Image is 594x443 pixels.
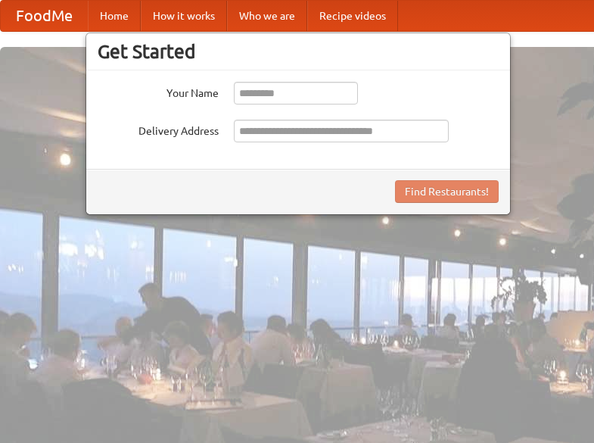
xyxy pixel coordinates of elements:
[98,40,499,63] h3: Get Started
[1,1,88,31] a: FoodMe
[98,82,219,101] label: Your Name
[141,1,227,31] a: How it works
[227,1,307,31] a: Who we are
[307,1,398,31] a: Recipe videos
[98,120,219,139] label: Delivery Address
[88,1,141,31] a: Home
[395,180,499,203] button: Find Restaurants!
